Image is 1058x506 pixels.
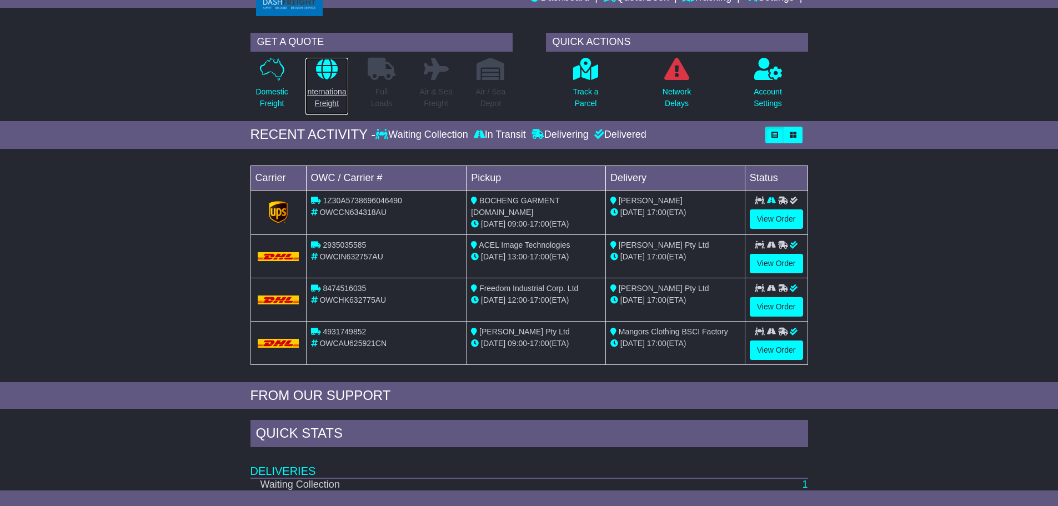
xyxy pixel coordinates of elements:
[753,57,783,116] a: AccountSettings
[305,57,349,116] a: InternationalFreight
[306,166,467,190] td: OWC / Carrier #
[647,339,666,348] span: 17:00
[481,339,505,348] span: [DATE]
[530,295,549,304] span: 17:00
[375,129,470,141] div: Waiting Collection
[250,33,513,52] div: GET A QUOTE
[255,86,288,109] p: Domestic Freight
[250,420,808,450] div: Quick Stats
[471,218,601,230] div: - (ETA)
[481,252,505,261] span: [DATE]
[269,201,288,223] img: GetCarrierServiceLogo
[620,339,645,348] span: [DATE]
[530,219,549,228] span: 17:00
[750,297,803,317] a: View Order
[508,252,527,261] span: 13:00
[305,86,348,109] p: International Freight
[750,254,803,273] a: View Order
[250,166,306,190] td: Carrier
[250,388,808,404] div: FROM OUR SUPPORT
[250,450,808,478] td: Deliveries
[647,252,666,261] span: 17:00
[745,166,808,190] td: Status
[258,252,299,261] img: DHL.png
[471,294,601,306] div: - (ETA)
[323,196,402,205] span: 1Z30A5738696046490
[754,86,782,109] p: Account Settings
[471,251,601,263] div: - (ETA)
[368,86,395,109] p: Full Loads
[420,86,453,109] p: Air & Sea Freight
[802,479,808,490] a: 1
[647,208,666,217] span: 17:00
[619,241,709,249] span: [PERSON_NAME] Pty Ltd
[610,207,740,218] div: (ETA)
[250,127,376,143] div: RECENT ACTIVITY -
[508,339,527,348] span: 09:00
[319,339,387,348] span: OWCAU625921CN
[479,241,570,249] span: ACEL Image Technologies
[258,339,299,348] img: DHL.png
[619,284,709,293] span: [PERSON_NAME] Pty Ltd
[573,86,598,109] p: Track a Parcel
[591,129,646,141] div: Delivered
[319,208,387,217] span: OWCCN634318AU
[610,251,740,263] div: (ETA)
[647,295,666,304] span: 17:00
[508,295,527,304] span: 12:00
[530,339,549,348] span: 17:00
[255,57,288,116] a: DomesticFreight
[467,166,606,190] td: Pickup
[258,295,299,304] img: DHL.png
[750,340,803,360] a: View Order
[323,241,366,249] span: 2935035585
[572,57,599,116] a: Track aParcel
[529,129,591,141] div: Delivering
[620,295,645,304] span: [DATE]
[619,196,683,205] span: [PERSON_NAME]
[620,252,645,261] span: [DATE]
[605,166,745,190] td: Delivery
[319,295,386,304] span: OWCHK632775AU
[323,284,366,293] span: 8474516035
[546,33,808,52] div: QUICK ACTIONS
[662,57,691,116] a: NetworkDelays
[471,129,529,141] div: In Transit
[250,478,705,491] td: Waiting Collection
[481,295,505,304] span: [DATE]
[620,208,645,217] span: [DATE]
[471,338,601,349] div: - (ETA)
[481,219,505,228] span: [DATE]
[530,252,549,261] span: 17:00
[319,252,383,261] span: OWCIN632757AU
[479,327,570,336] span: [PERSON_NAME] Pty Ltd
[610,294,740,306] div: (ETA)
[619,327,728,336] span: Mangors Clothing BSCI Factory
[476,86,506,109] p: Air / Sea Depot
[471,196,559,217] span: BOCHENG GARMENT [DOMAIN_NAME]
[508,219,527,228] span: 09:00
[663,86,691,109] p: Network Delays
[610,338,740,349] div: (ETA)
[750,209,803,229] a: View Order
[479,284,578,293] span: Freedom Industrial Corp. Ltd
[323,327,366,336] span: 4931749852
